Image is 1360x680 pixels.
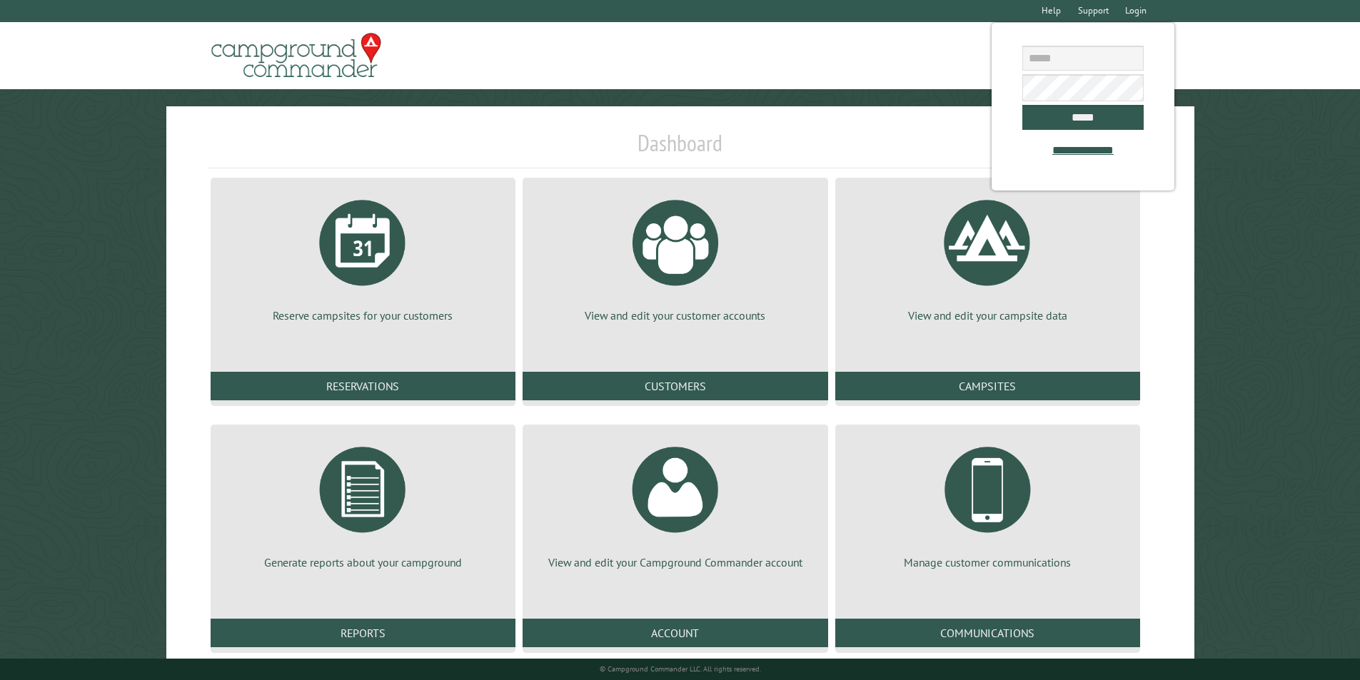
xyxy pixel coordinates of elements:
a: Generate reports about your campground [228,436,498,570]
img: Campground Commander [207,28,386,83]
a: Manage customer communications [852,436,1123,570]
a: Reserve campsites for your customers [228,189,498,323]
small: © Campground Commander LLC. All rights reserved. [600,664,761,674]
p: View and edit your campsite data [852,308,1123,323]
a: Reports [211,619,515,647]
p: View and edit your Campground Commander account [540,554,810,570]
a: View and edit your customer accounts [540,189,810,323]
a: Customers [523,372,827,400]
h1: Dashboard [207,129,1154,168]
p: View and edit your customer accounts [540,308,810,323]
a: View and edit your Campground Commander account [540,436,810,570]
p: Manage customer communications [852,554,1123,570]
a: View and edit your campsite data [852,189,1123,323]
a: Campsites [835,372,1140,400]
p: Generate reports about your campground [228,554,498,570]
a: Reservations [211,372,515,400]
a: Account [523,619,827,647]
a: Communications [835,619,1140,647]
p: Reserve campsites for your customers [228,308,498,323]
